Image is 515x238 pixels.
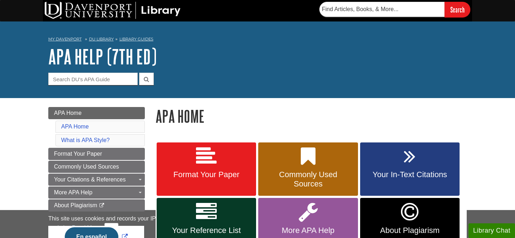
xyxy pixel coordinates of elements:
[54,164,119,170] span: Commonly Used Sources
[45,2,181,19] img: DU Library
[54,110,82,116] span: APA Home
[89,37,114,42] a: DU Library
[48,36,82,42] a: My Davenport
[48,34,467,46] nav: breadcrumb
[319,2,445,17] input: Find Articles, Books, & More...
[162,226,251,235] span: Your Reference List
[61,137,110,143] a: What is APA Style?
[54,176,126,183] span: Your Citations & References
[469,223,515,238] button: Library Chat
[119,37,153,42] a: Library Guides
[61,123,89,130] a: APA Home
[54,202,97,208] span: About Plagiarism
[48,186,145,199] a: More APA Help
[366,226,454,235] span: About Plagiarism
[54,189,92,195] span: More APA Help
[156,107,467,125] h1: APA Home
[264,170,352,189] span: Commonly Used Sources
[48,148,145,160] a: Format Your Paper
[366,170,454,179] span: Your In-Text Citations
[48,161,145,173] a: Commonly Used Sources
[48,73,138,85] input: Search DU's APA Guide
[48,45,157,68] a: APA Help (7th Ed)
[99,203,105,208] i: This link opens in a new window
[157,142,256,196] a: Format Your Paper
[48,107,145,119] a: APA Home
[264,226,352,235] span: More APA Help
[54,151,102,157] span: Format Your Paper
[319,2,470,17] form: Searches DU Library's articles, books, and more
[360,142,460,196] a: Your In-Text Citations
[445,2,470,17] input: Search
[258,142,358,196] a: Commonly Used Sources
[162,170,251,179] span: Format Your Paper
[48,174,145,186] a: Your Citations & References
[48,199,145,212] a: About Plagiarism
